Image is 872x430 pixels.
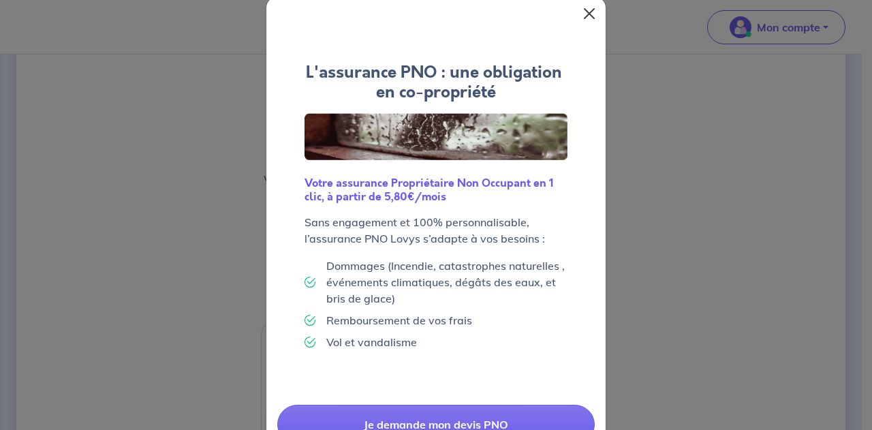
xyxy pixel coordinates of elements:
button: Close [578,3,600,25]
p: Sans engagement et 100% personnalisable, l’assurance PNO Lovys s’adapte à vos besoins : [305,214,567,247]
img: Logo Lovys [305,113,567,161]
p: Dommages (Incendie, catastrophes naturelles , événements climatiques, dégâts des eaux, et bris de... [326,258,567,307]
h4: L'assurance PNO : une obligation en co-propriété [305,63,567,102]
p: Vol et vandalisme [326,334,417,350]
h6: Votre assurance Propriétaire Non Occupant en 1 clic, à partir de 5,80€/mois [305,176,567,202]
p: Remboursement de vos frais [326,312,472,328]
